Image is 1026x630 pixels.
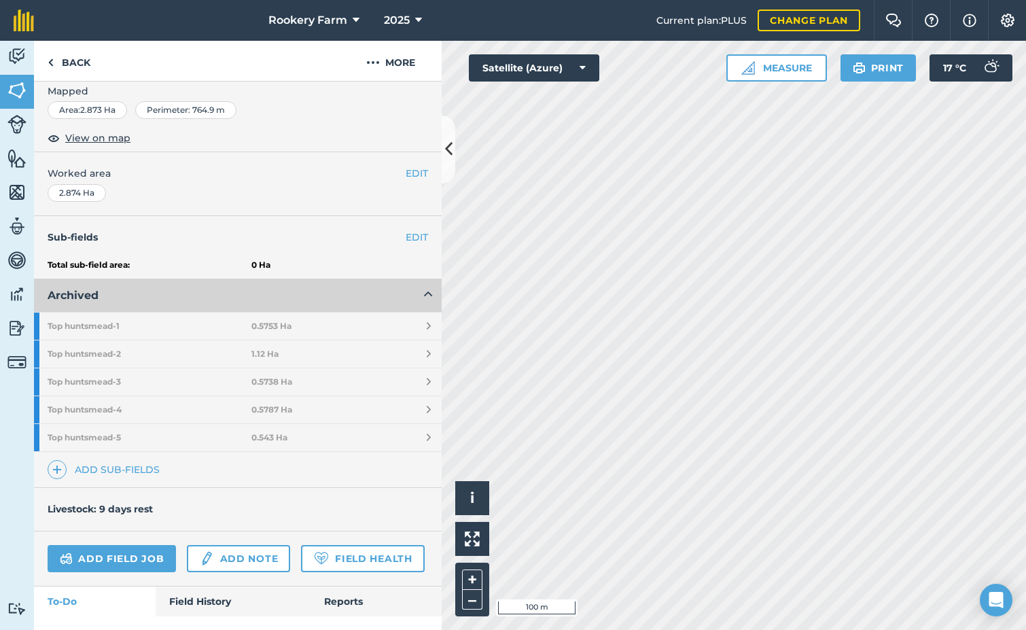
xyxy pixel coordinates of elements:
img: Ruler icon [741,61,755,75]
img: svg+xml;base64,PD94bWwgdmVyc2lvbj0iMS4wIiBlbmNvZGluZz0idXRmLTgiPz4KPCEtLSBHZW5lcmF0b3I6IEFkb2JlIE... [7,353,26,372]
img: svg+xml;base64,PHN2ZyB4bWxucz0iaHR0cDovL3d3dy53My5vcmcvMjAwMC9zdmciIHdpZHRoPSIxOCIgaGVpZ2h0PSIyNC... [48,130,60,146]
strong: 0.5738 Ha [251,377,292,387]
a: Change plan [758,10,860,31]
a: Add note [187,545,290,572]
img: svg+xml;base64,PHN2ZyB4bWxucz0iaHR0cDovL3d3dy53My5vcmcvMjAwMC9zdmciIHdpZHRoPSIxOSIgaGVpZ2h0PSIyNC... [853,60,866,76]
a: Top huntsmead-50.543 Ha [34,424,442,451]
a: Top huntsmead-10.5753 Ha [34,313,442,340]
img: svg+xml;base64,PHN2ZyB4bWxucz0iaHR0cDovL3d3dy53My5vcmcvMjAwMC9zdmciIHdpZHRoPSIxNCIgaGVpZ2h0PSIyNC... [52,461,62,478]
img: svg+xml;base64,PD94bWwgdmVyc2lvbj0iMS4wIiBlbmNvZGluZz0idXRmLTgiPz4KPCEtLSBHZW5lcmF0b3I6IEFkb2JlIE... [7,216,26,237]
img: fieldmargin Logo [14,10,34,31]
a: Add field job [48,545,176,572]
span: i [470,489,474,506]
img: svg+xml;base64,PHN2ZyB4bWxucz0iaHR0cDovL3d3dy53My5vcmcvMjAwMC9zdmciIHdpZHRoPSIxNyIgaGVpZ2h0PSIxNy... [963,12,976,29]
a: EDIT [406,230,428,245]
span: View on map [65,130,130,145]
strong: 0.5753 Ha [251,321,291,332]
strong: 1.12 Ha [251,349,279,360]
button: EDIT [406,166,428,181]
span: Mapped [34,84,442,99]
a: Reports [311,587,442,616]
img: svg+xml;base64,PHN2ZyB4bWxucz0iaHR0cDovL3d3dy53My5vcmcvMjAwMC9zdmciIHdpZHRoPSI1NiIgaGVpZ2h0PSI2MC... [7,182,26,203]
button: Measure [726,54,827,82]
img: svg+xml;base64,PD94bWwgdmVyc2lvbj0iMS4wIiBlbmNvZGluZz0idXRmLTgiPz4KPCEtLSBHZW5lcmF0b3I6IEFkb2JlIE... [7,250,26,270]
strong: 0.5787 Ha [251,404,292,415]
img: svg+xml;base64,PD94bWwgdmVyc2lvbj0iMS4wIiBlbmNvZGluZz0idXRmLTgiPz4KPCEtLSBHZW5lcmF0b3I6IEFkb2JlIE... [7,318,26,338]
button: – [462,590,482,610]
div: Area : 2.873 Ha [48,101,127,119]
span: 17 ° C [943,54,966,82]
button: Archived [34,279,442,312]
span: Worked area [48,166,428,181]
button: Print [841,54,917,82]
img: svg+xml;base64,PD94bWwgdmVyc2lvbj0iMS4wIiBlbmNvZGluZz0idXRmLTgiPz4KPCEtLSBHZW5lcmF0b3I6IEFkb2JlIE... [7,115,26,134]
img: svg+xml;base64,PD94bWwgdmVyc2lvbj0iMS4wIiBlbmNvZGluZz0idXRmLTgiPz4KPCEtLSBHZW5lcmF0b3I6IEFkb2JlIE... [7,284,26,304]
img: svg+xml;base64,PHN2ZyB4bWxucz0iaHR0cDovL3d3dy53My5vcmcvMjAwMC9zdmciIHdpZHRoPSI5IiBoZWlnaHQ9IjI0Ii... [48,54,54,71]
img: svg+xml;base64,PHN2ZyB4bWxucz0iaHR0cDovL3d3dy53My5vcmcvMjAwMC9zdmciIHdpZHRoPSI1NiIgaGVpZ2h0PSI2MC... [7,148,26,169]
div: Perimeter : 764.9 m [135,101,236,119]
a: Top huntsmead-21.12 Ha [34,340,442,368]
h4: Sub-fields [34,230,442,245]
a: Back [34,41,104,81]
div: Open Intercom Messenger [980,584,1012,616]
strong: 0.543 Ha [251,432,287,443]
a: Top huntsmead-40.5787 Ha [34,396,442,423]
a: Add sub-fields [48,460,165,479]
img: svg+xml;base64,PD94bWwgdmVyc2lvbj0iMS4wIiBlbmNvZGluZz0idXRmLTgiPz4KPCEtLSBHZW5lcmF0b3I6IEFkb2JlIE... [7,602,26,615]
button: i [455,481,489,515]
button: Satellite (Azure) [469,54,599,82]
button: 17 °C [930,54,1012,82]
span: 2025 [384,12,410,29]
button: View on map [48,130,130,146]
img: svg+xml;base64,PD94bWwgdmVyc2lvbj0iMS4wIiBlbmNvZGluZz0idXRmLTgiPz4KPCEtLSBHZW5lcmF0b3I6IEFkb2JlIE... [977,54,1004,82]
a: Field History [156,587,310,616]
a: Field Health [301,545,424,572]
span: Current plan : PLUS [656,13,747,28]
div: 2.874 Ha [48,184,106,202]
h4: Livestock: 9 days rest [48,503,153,515]
strong: 0 Ha [251,260,270,270]
strong: Total sub-field area: [48,260,251,270]
img: Two speech bubbles overlapping with the left bubble in the forefront [885,14,902,27]
img: svg+xml;base64,PD94bWwgdmVyc2lvbj0iMS4wIiBlbmNvZGluZz0idXRmLTgiPz4KPCEtLSBHZW5lcmF0b3I6IEFkb2JlIE... [7,46,26,67]
strong: Top huntsmead - 4 [48,396,251,423]
img: Four arrows, one pointing top left, one top right, one bottom right and the last bottom left [465,531,480,546]
strong: Top huntsmead - 5 [48,424,251,451]
a: To-Do [34,587,156,616]
span: Rookery Farm [268,12,347,29]
button: + [462,570,482,590]
img: svg+xml;base64,PHN2ZyB4bWxucz0iaHR0cDovL3d3dy53My5vcmcvMjAwMC9zdmciIHdpZHRoPSI1NiIgaGVpZ2h0PSI2MC... [7,80,26,101]
strong: Top huntsmead - 2 [48,340,251,368]
strong: Top huntsmead - 3 [48,368,251,396]
img: svg+xml;base64,PD94bWwgdmVyc2lvbj0iMS4wIiBlbmNvZGluZz0idXRmLTgiPz4KPCEtLSBHZW5lcmF0b3I6IEFkb2JlIE... [199,550,214,567]
button: More [340,41,442,81]
img: A cog icon [1000,14,1016,27]
a: Top huntsmead-30.5738 Ha [34,368,442,396]
img: svg+xml;base64,PD94bWwgdmVyc2lvbj0iMS4wIiBlbmNvZGluZz0idXRmLTgiPz4KPCEtLSBHZW5lcmF0b3I6IEFkb2JlIE... [60,550,73,567]
strong: Top huntsmead - 1 [48,313,251,340]
img: A question mark icon [923,14,940,27]
img: svg+xml;base64,PHN2ZyB4bWxucz0iaHR0cDovL3d3dy53My5vcmcvMjAwMC9zdmciIHdpZHRoPSIyMCIgaGVpZ2h0PSIyNC... [366,54,380,71]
